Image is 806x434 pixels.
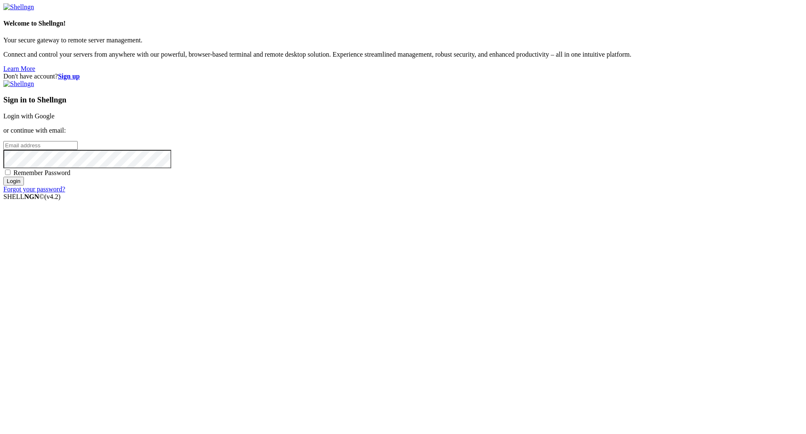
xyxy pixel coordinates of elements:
span: Remember Password [13,169,71,176]
span: SHELL © [3,193,60,200]
input: Email address [3,141,78,150]
img: Shellngn [3,80,34,88]
h4: Welcome to Shellngn! [3,20,803,27]
p: Connect and control your servers from anywhere with our powerful, browser-based terminal and remo... [3,51,803,58]
input: Login [3,177,24,186]
p: Your secure gateway to remote server management. [3,37,803,44]
span: 4.2.0 [44,193,61,200]
a: Learn More [3,65,35,72]
a: Forgot your password? [3,186,65,193]
p: or continue with email: [3,127,803,134]
div: Don't have account? [3,73,803,80]
img: Shellngn [3,3,34,11]
h3: Sign in to Shellngn [3,95,803,105]
input: Remember Password [5,170,10,175]
a: Login with Google [3,112,55,120]
b: NGN [24,193,39,200]
a: Sign up [58,73,80,80]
